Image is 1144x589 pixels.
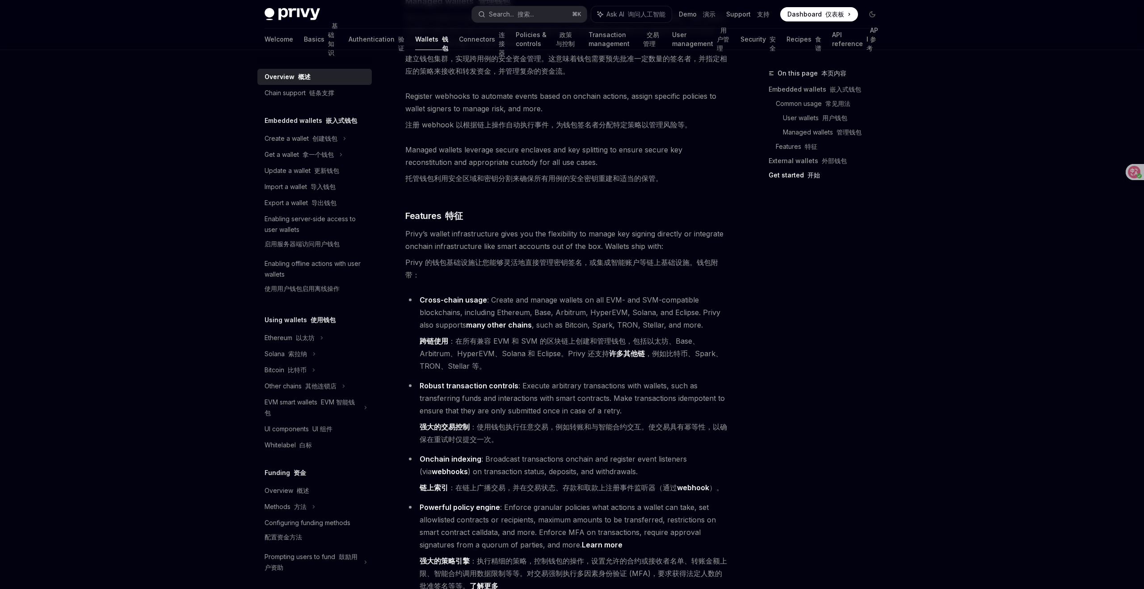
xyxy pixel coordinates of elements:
[265,165,339,176] div: Update a wallet
[265,133,337,144] div: Create a wallet
[825,100,850,107] font: 常见用法
[257,211,372,256] a: Enabling server-side access to user wallets启用服务器端访问用户钱包
[298,73,311,80] font: 概述
[420,483,448,492] strong: 链上索引
[405,90,728,135] span: Register webhooks to automate events based on onchain actions, assign specific policies to wallet...
[309,89,334,97] font: 链条支撑
[328,22,338,56] font: 基础知识
[257,179,372,195] a: Import a wallet 导入钱包
[265,8,320,21] img: dark logo
[265,315,336,325] h5: Using wallets
[297,487,309,494] font: 概述
[265,533,302,541] font: 配置资金方法
[265,551,358,573] div: Prompting users to fund
[294,503,307,510] font: 方法
[265,198,336,208] div: Export a wallet
[609,349,645,358] a: 许多其他链
[265,485,309,496] div: Overview
[815,35,821,52] font: 食谱
[405,379,728,449] li: : Execute arbitrary transactions with wallets, such as transferring funds and interactions with s...
[288,350,307,358] font: 索拉纳
[805,143,817,150] font: 特征
[628,10,665,18] font: 询问人工智能
[442,35,448,52] font: 钱包
[472,6,587,22] button: Search... 搜索...⌘K
[265,258,366,298] div: Enabling offline actions with user wallets
[445,210,463,221] font: 特征
[311,183,336,190] font: 导入钱包
[312,135,337,142] font: 创建钱包
[582,540,622,550] a: Learn more
[489,9,534,20] div: Search...
[556,31,575,47] font: 政策与控制
[405,227,728,285] span: Privy’s wallet infrastructure gives you the flexibility to manage key signing directly or integra...
[776,97,887,111] a: Common usage 常见用法
[265,501,307,512] div: Methods
[787,10,844,19] span: Dashboard
[769,168,887,182] a: Get started 开始
[257,195,372,211] a: Export a wallet 导出钱包
[466,320,532,330] a: many other chains
[459,29,505,50] a: Connectors 连接器
[783,125,887,139] a: Managed wallets 管理钱包
[265,517,350,546] div: Configuring funding methods
[294,469,306,476] font: 资金
[265,467,306,478] h5: Funding
[420,454,481,463] strong: Onchain indexing
[296,334,315,341] font: 以太坊
[866,26,878,52] font: API 参考
[420,556,470,565] strong: 强大的策略引擎
[837,128,862,136] font: 管理钱包
[312,425,332,433] font: UI 组件
[265,381,336,391] div: Other chains
[420,337,448,345] strong: 跨链使用
[265,115,357,126] h5: Embedded wallets
[420,337,723,370] font: ：在所有兼容 EVM 和 SVM 的区块链上创建和管理钱包，包括以太坊、Base、Arbitrum、HyperEVM、Solana 和 Eclipse。Privy 还支持 ，例如比特币、Spar...
[420,422,470,431] strong: 强大的交易控制
[405,210,463,222] span: Features
[265,214,366,253] div: Enabling server-side access to user wallets
[808,171,820,179] font: 开始
[265,349,307,359] div: Solana
[830,85,861,93] font: 嵌入式钱包
[415,29,448,50] a: Wallets 钱包
[265,72,311,82] div: Overview
[821,69,846,77] font: 本页内容
[257,163,372,179] a: Update a wallet 更新钱包
[432,467,468,476] a: webhooks
[420,381,518,390] strong: Robust transaction controls
[786,29,821,50] a: Recipes 食谱
[257,515,372,549] a: Configuring funding methods配置资金方法
[265,285,340,292] font: 使用用户钱包启用离线操作
[265,397,358,418] div: EVM smart wallets
[265,149,334,160] div: Get a wallet
[717,26,729,52] font: 用户管理
[326,117,357,124] font: 嵌入式钱包
[257,437,372,453] a: Whitelabel 白标
[311,316,336,324] font: 使用钱包
[257,256,372,300] a: Enabling offline actions with user wallets使用用户钱包启用离线操作
[265,240,340,248] font: 启用服务器端访问用户钱包
[783,111,887,125] a: User wallets 用户钱包
[769,82,887,97] a: Embedded wallets 嵌入式钱包
[265,29,293,50] a: Welcome
[349,29,404,50] a: Authentication 验证
[726,10,770,19] a: Support 支持
[643,31,659,47] font: 交易管理
[265,424,332,434] div: UI components
[517,10,534,18] font: 搜索...
[405,453,728,497] li: : Broadcast transactions onchain and register event listeners (via ) on transaction status, depos...
[304,29,338,50] a: Basics 基础知识
[606,10,665,19] span: Ask AI
[822,114,847,122] font: 用户钱包
[265,332,315,343] div: Ethereum
[420,422,727,444] font: ：使用钱包执行任意交易，例如转账和与智能合约交互。使交易具有幂等性，以确保在重试时仅提交一次。
[257,69,372,85] a: Overview 概述
[769,154,887,168] a: External wallets 外部钱包
[405,294,728,376] li: : Create and manage wallets on all EVM- and SVM-compatible blockchains, including Ethereum, Base,...
[288,366,307,374] font: 比特币
[672,29,730,50] a: User management 用户管理
[776,139,887,154] a: Features 特征
[780,7,858,21] a: Dashboard 仪表板
[677,483,709,492] a: webhook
